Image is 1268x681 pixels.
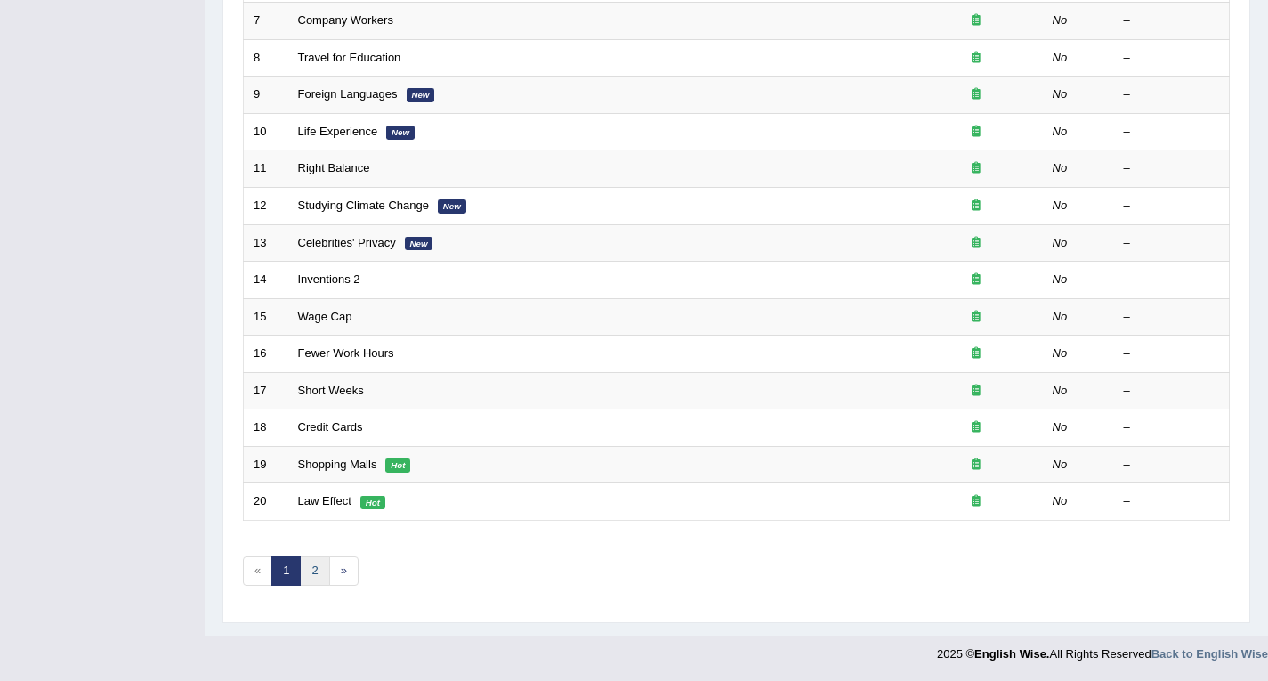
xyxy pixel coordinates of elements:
td: 15 [244,298,288,336]
div: – [1124,12,1220,29]
a: Back to English Wise [1151,647,1268,661]
div: Exam occurring question [919,86,1033,103]
a: Fewer Work Hours [298,346,394,360]
a: Foreign Languages [298,87,398,101]
td: 7 [244,3,288,40]
a: Right Balance [298,161,370,174]
td: 12 [244,187,288,224]
a: Celebrities' Privacy [298,236,396,249]
div: – [1124,383,1220,400]
a: Travel for Education [298,51,401,64]
div: – [1124,198,1220,215]
td: 11 [244,150,288,188]
a: Wage Cap [298,310,352,323]
em: No [1053,161,1068,174]
td: 10 [244,113,288,150]
td: 20 [244,483,288,521]
div: – [1124,235,1220,252]
div: – [1124,86,1220,103]
a: » [329,556,359,586]
div: – [1124,457,1220,474]
td: 14 [244,262,288,299]
em: No [1053,51,1068,64]
div: – [1124,50,1220,67]
div: Exam occurring question [919,12,1033,29]
td: 17 [244,372,288,409]
strong: English Wise. [974,647,1049,661]
div: – [1124,124,1220,141]
div: Exam occurring question [919,345,1033,362]
a: Inventions 2 [298,272,360,286]
em: New [386,126,415,140]
em: No [1053,310,1068,323]
em: No [1053,125,1068,138]
em: No [1053,494,1068,507]
em: No [1053,458,1068,471]
div: 2025 © All Rights Reserved [937,636,1268,662]
em: No [1053,13,1068,27]
div: Exam occurring question [919,309,1033,326]
a: Studying Climate Change [298,199,429,212]
td: 8 [244,39,288,77]
div: Exam occurring question [919,419,1033,436]
div: Exam occurring question [919,50,1033,67]
td: 16 [244,336,288,373]
em: No [1053,87,1068,101]
div: Exam occurring question [919,124,1033,141]
div: Exam occurring question [919,457,1033,474]
em: Hot [360,496,385,510]
div: – [1124,272,1220,288]
a: Company Workers [298,13,393,27]
em: No [1053,346,1068,360]
td: 18 [244,409,288,447]
div: Exam occurring question [919,235,1033,252]
div: – [1124,160,1220,177]
td: 19 [244,446,288,483]
em: No [1053,199,1068,212]
span: « [243,556,272,586]
a: Life Experience [298,125,378,138]
div: Exam occurring question [919,160,1033,177]
div: – [1124,309,1220,326]
div: – [1124,345,1220,362]
em: Hot [385,458,410,473]
a: Law Effect [298,494,351,507]
a: Credit Cards [298,420,363,434]
td: 9 [244,77,288,114]
div: – [1124,493,1220,510]
div: Exam occurring question [919,272,1033,288]
em: New [405,237,433,251]
div: – [1124,419,1220,436]
div: Exam occurring question [919,198,1033,215]
a: Short Weeks [298,384,364,397]
em: New [407,88,435,102]
em: No [1053,420,1068,434]
em: No [1053,384,1068,397]
em: No [1053,236,1068,249]
a: Shopping Malls [298,458,377,471]
em: New [438,199,466,214]
td: 13 [244,224,288,262]
div: Exam occurring question [919,493,1033,510]
em: No [1053,272,1068,286]
a: 2 [300,556,329,586]
a: 1 [271,556,301,586]
div: Exam occurring question [919,383,1033,400]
